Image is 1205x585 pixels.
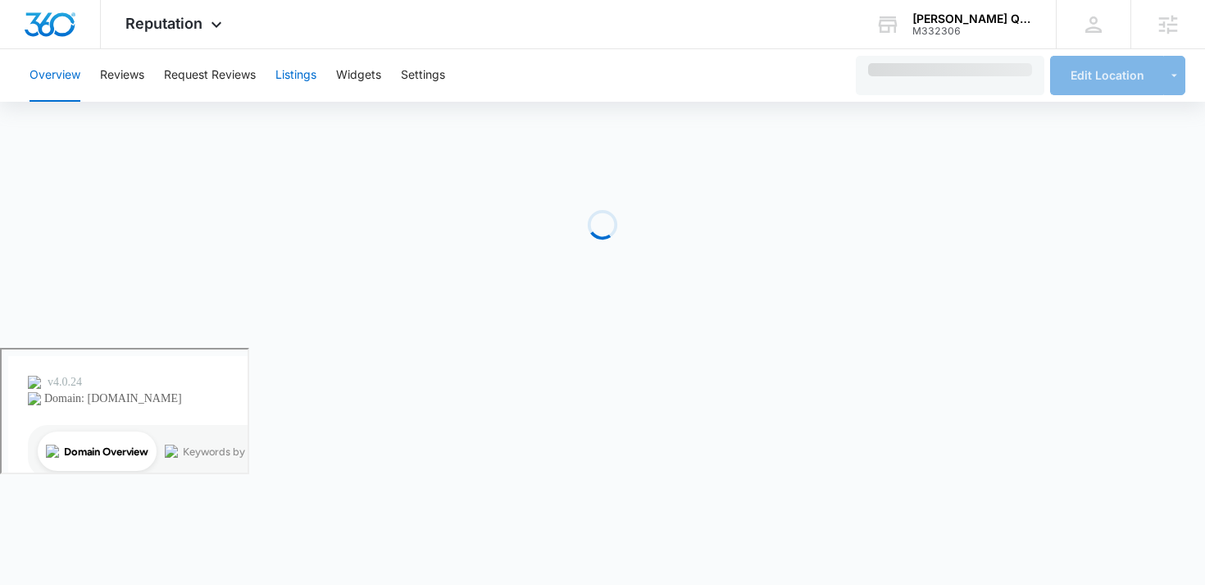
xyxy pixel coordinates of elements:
img: logo_orange.svg [26,26,39,39]
button: Listings [275,49,316,102]
img: tab_domain_overview_orange.svg [44,95,57,108]
div: account name [912,12,1032,25]
img: tab_keywords_by_traffic_grey.svg [163,95,176,108]
div: Domain Overview [62,97,147,107]
span: Reputation [125,15,202,32]
img: website_grey.svg [26,43,39,56]
div: v 4.0.24 [46,26,80,39]
button: Settings [401,49,445,102]
div: account id [912,25,1032,37]
button: Request Reviews [164,49,256,102]
div: Keywords by Traffic [181,97,276,107]
button: Widgets [336,49,381,102]
div: Domain: [DOMAIN_NAME] [43,43,180,56]
button: Reviews [100,49,144,102]
button: Overview [30,49,80,102]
